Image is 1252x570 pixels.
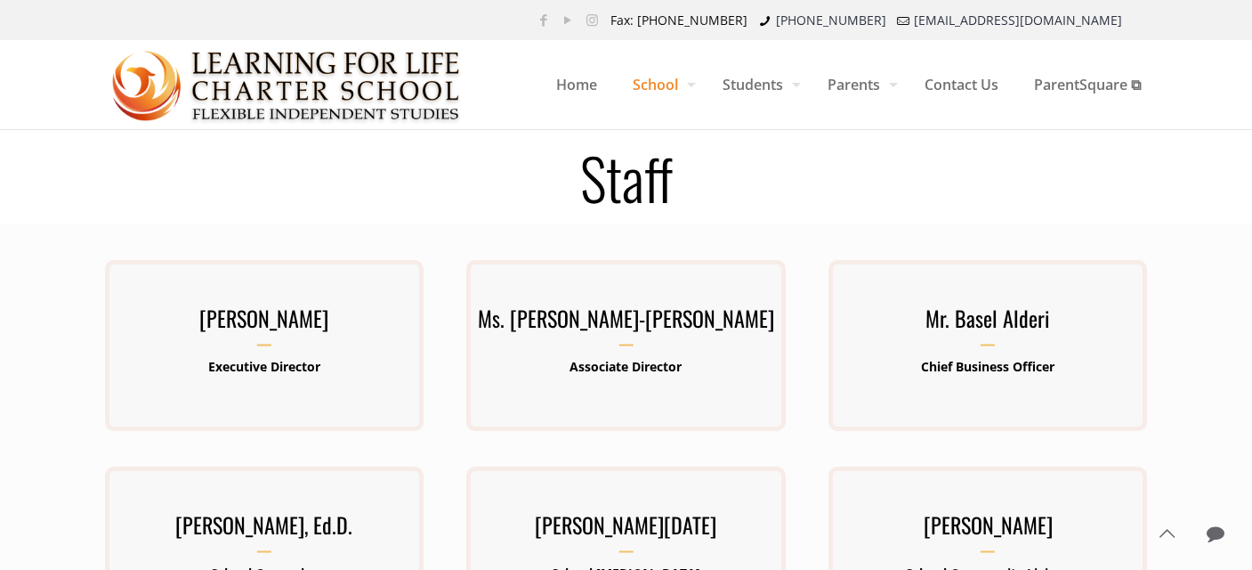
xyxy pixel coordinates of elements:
span: Parents [810,58,907,111]
a: School [615,40,705,129]
h3: [PERSON_NAME][DATE] [466,507,785,553]
a: Learning for Life Charter School [112,40,462,129]
a: [EMAIL_ADDRESS][DOMAIN_NAME] [914,12,1122,28]
h3: [PERSON_NAME], Ed.D. [105,507,424,553]
a: YouTube icon [559,11,578,28]
span: ParentSquare ⧉ [1016,58,1159,111]
a: Facebook icon [535,11,553,28]
a: ParentSquare ⧉ [1016,40,1159,129]
span: Students [705,58,810,111]
a: Instagram icon [583,11,602,28]
i: phone [756,12,774,28]
h3: Ms. [PERSON_NAME]-[PERSON_NAME] [466,300,785,346]
a: Students [705,40,810,129]
img: Staff [112,41,462,130]
span: School [615,58,705,111]
a: Back to top icon [1148,515,1185,552]
h1: Staff [84,149,1169,206]
h3: Mr. Basel Alderi [828,300,1147,346]
span: Contact Us [907,58,1016,111]
a: Parents [810,40,907,129]
a: [PHONE_NUMBER] [776,12,886,28]
h3: [PERSON_NAME] [105,300,424,346]
b: Associate Director [569,358,682,375]
h3: [PERSON_NAME] [828,507,1147,553]
b: Executive Director [208,358,320,375]
a: Contact Us [907,40,1016,129]
i: mail [895,12,913,28]
a: Home [538,40,615,129]
span: Home [538,58,615,111]
b: Chief Business Officer [921,358,1054,375]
